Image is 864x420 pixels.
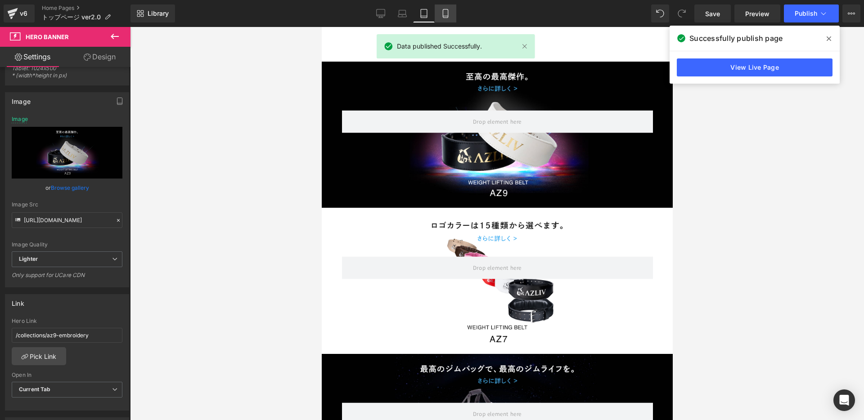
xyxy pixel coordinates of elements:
span: トップページ ver2.0 [42,13,101,21]
div: v6 [18,8,29,19]
div: Link [12,295,24,307]
input: https://your-shop.myshopify.com [12,328,122,343]
a: View Live Page [677,58,832,76]
b: Current Tab [19,386,51,393]
div: Image Quality [12,241,122,248]
input: Link [12,212,122,228]
a: Pick Link [12,347,66,365]
div: Image [12,116,28,122]
button: Undo [651,4,669,22]
a: Tablet [413,4,435,22]
b: Lighter [19,255,38,262]
span: Library [148,9,169,18]
a: Laptop [391,4,413,22]
div: Image Src [12,201,122,208]
span: Save [705,9,720,18]
span: Hero Banner [26,33,69,40]
span: Successfully publish page [689,33,783,44]
div: Only support for UCare CDN [12,272,122,285]
a: Home Pages [42,4,130,12]
span: Data published Successfully. [397,41,482,51]
a: Mobile [435,4,456,22]
a: v6 [4,4,35,22]
a: Desktop [370,4,391,22]
div: Image [12,93,31,105]
span: Publish [795,10,817,17]
a: Browse gallery [51,180,89,196]
button: Publish [784,4,839,22]
a: New Library [130,4,175,22]
div: Open Intercom Messenger [833,389,855,411]
button: More [842,4,860,22]
a: Design [67,47,132,67]
div: Open In [12,372,122,378]
a: Preview [734,4,780,22]
div: Hero Link [12,318,122,324]
div: or [12,183,122,192]
span: Preview [745,9,769,18]
button: Redo [673,4,691,22]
